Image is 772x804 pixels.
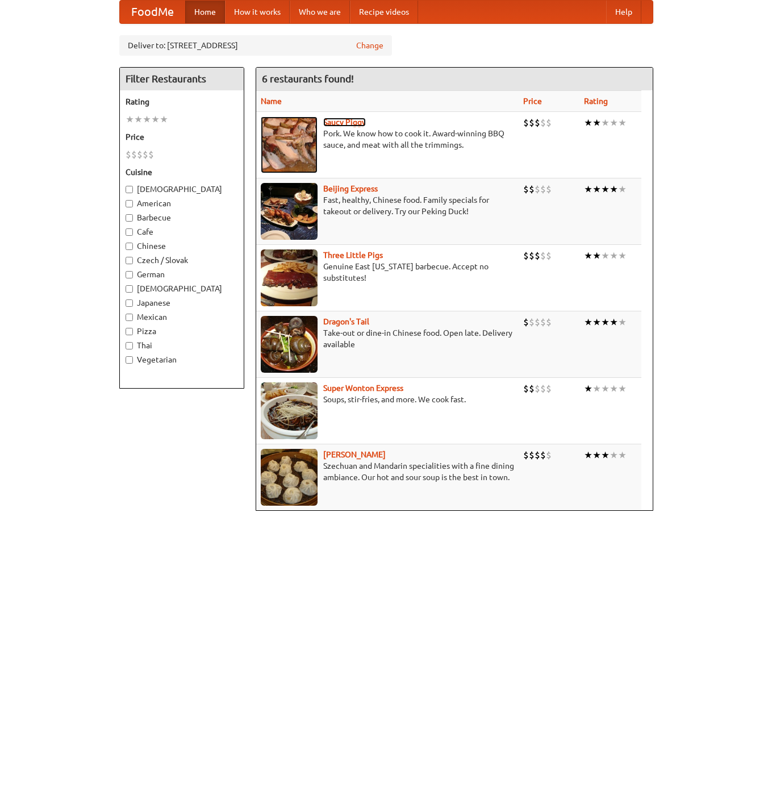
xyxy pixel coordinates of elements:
a: Saucy Piggy [323,118,366,127]
li: $ [523,316,529,328]
li: $ [540,316,546,328]
li: ★ [592,249,601,262]
a: Price [523,97,542,106]
a: How it works [225,1,290,23]
h5: Cuisine [126,166,238,178]
a: Home [185,1,225,23]
input: Cafe [126,228,133,236]
li: ★ [610,449,618,461]
a: Name [261,97,282,106]
li: ★ [618,116,627,129]
li: ★ [134,113,143,126]
li: ★ [618,249,627,262]
label: Barbecue [126,212,238,223]
li: ★ [592,449,601,461]
label: Japanese [126,297,238,309]
li: $ [529,449,535,461]
li: $ [535,449,540,461]
input: Thai [126,342,133,349]
li: $ [143,148,148,161]
li: $ [535,249,540,262]
li: ★ [592,316,601,328]
li: $ [529,316,535,328]
li: $ [535,116,540,129]
li: ★ [592,116,601,129]
p: Szechuan and Mandarin specialities with a fine dining ambiance. Our hot and sour soup is the best... [261,460,515,483]
li: $ [546,449,552,461]
li: $ [535,382,540,395]
label: German [126,269,238,280]
li: ★ [601,249,610,262]
div: Deliver to: [STREET_ADDRESS] [119,35,392,56]
p: Take-out or dine-in Chinese food. Open late. Delivery available [261,327,515,350]
img: beijing.jpg [261,183,318,240]
input: Japanese [126,299,133,307]
label: Vegetarian [126,354,238,365]
li: $ [546,183,552,195]
h5: Rating [126,96,238,107]
li: $ [540,382,546,395]
a: Super Wonton Express [323,384,403,393]
a: FoodMe [120,1,185,23]
li: ★ [601,449,610,461]
img: dragon.jpg [261,316,318,373]
li: ★ [584,116,592,129]
label: [DEMOGRAPHIC_DATA] [126,184,238,195]
label: Czech / Slovak [126,255,238,266]
a: Three Little Pigs [323,251,383,260]
input: [DEMOGRAPHIC_DATA] [126,285,133,293]
input: Mexican [126,314,133,321]
li: ★ [126,113,134,126]
li: ★ [601,382,610,395]
li: ★ [601,183,610,195]
input: German [126,271,133,278]
li: ★ [610,249,618,262]
li: ★ [618,183,627,195]
li: ★ [601,116,610,129]
img: superwonton.jpg [261,382,318,439]
li: ★ [143,113,151,126]
li: $ [546,116,552,129]
li: ★ [584,449,592,461]
li: $ [540,249,546,262]
p: Genuine East [US_STATE] barbecue. Accept no substitutes! [261,261,515,284]
label: American [126,198,238,209]
li: ★ [618,316,627,328]
h5: Price [126,131,238,143]
input: Barbecue [126,214,133,222]
label: Mexican [126,311,238,323]
label: Cafe [126,226,238,238]
li: $ [529,249,535,262]
input: [DEMOGRAPHIC_DATA] [126,186,133,193]
li: ★ [151,113,160,126]
h4: Filter Restaurants [120,68,244,90]
p: Fast, healthy, Chinese food. Family specials for takeout or delivery. Try our Peking Duck! [261,194,515,217]
li: $ [540,183,546,195]
input: Chinese [126,243,133,250]
li: ★ [584,382,592,395]
a: [PERSON_NAME] [323,450,386,459]
li: ★ [610,382,618,395]
label: Thai [126,340,238,351]
li: ★ [610,116,618,129]
a: Help [606,1,641,23]
li: ★ [610,316,618,328]
li: $ [529,382,535,395]
label: Pizza [126,326,238,337]
a: Change [356,40,383,51]
a: Beijing Express [323,184,378,193]
li: ★ [584,183,592,195]
a: Dragon's Tail [323,317,369,326]
li: $ [523,249,529,262]
li: $ [529,116,535,129]
li: ★ [601,316,610,328]
li: $ [131,148,137,161]
img: saucy.jpg [261,116,318,173]
li: $ [540,116,546,129]
li: $ [126,148,131,161]
label: [DEMOGRAPHIC_DATA] [126,283,238,294]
